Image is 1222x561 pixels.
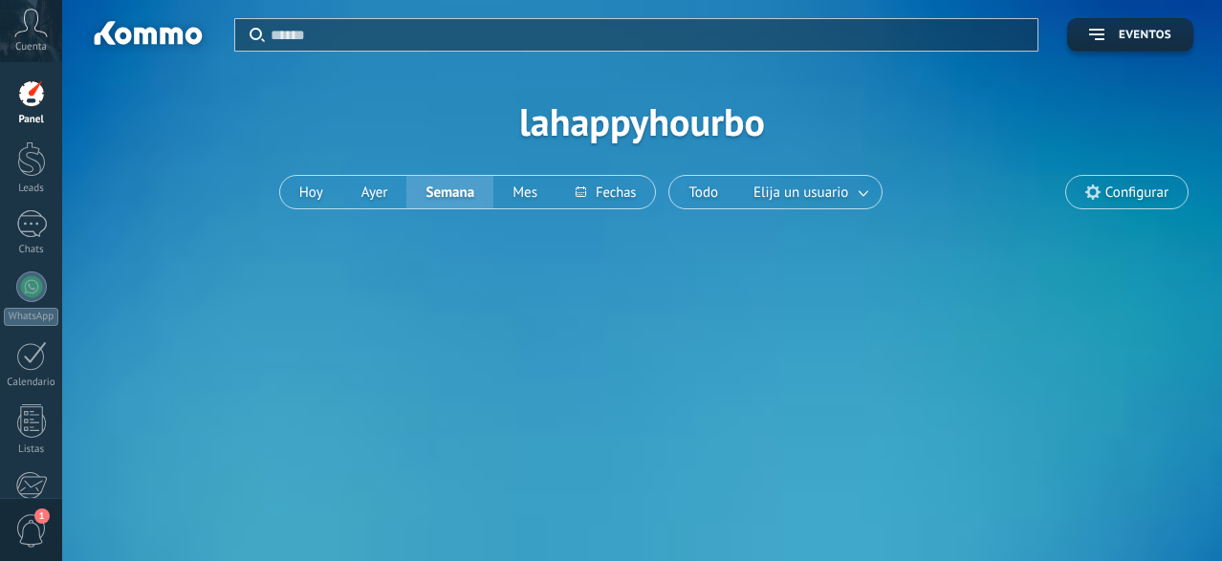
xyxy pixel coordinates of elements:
[4,114,59,126] div: Panel
[1119,29,1171,42] span: Eventos
[493,176,556,208] button: Mes
[1105,184,1168,201] span: Configurar
[406,176,493,208] button: Semana
[737,176,882,208] button: Elija un usuario
[4,244,59,256] div: Chats
[15,41,47,54] span: Cuenta
[750,180,852,205] span: Elija un usuario
[280,176,342,208] button: Hoy
[4,377,59,389] div: Calendario
[34,508,50,524] span: 1
[4,308,58,326] div: WhatsApp
[669,176,737,208] button: Todo
[4,443,59,456] div: Listas
[342,176,407,208] button: Ayer
[1067,18,1193,52] button: Eventos
[4,183,59,195] div: Leads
